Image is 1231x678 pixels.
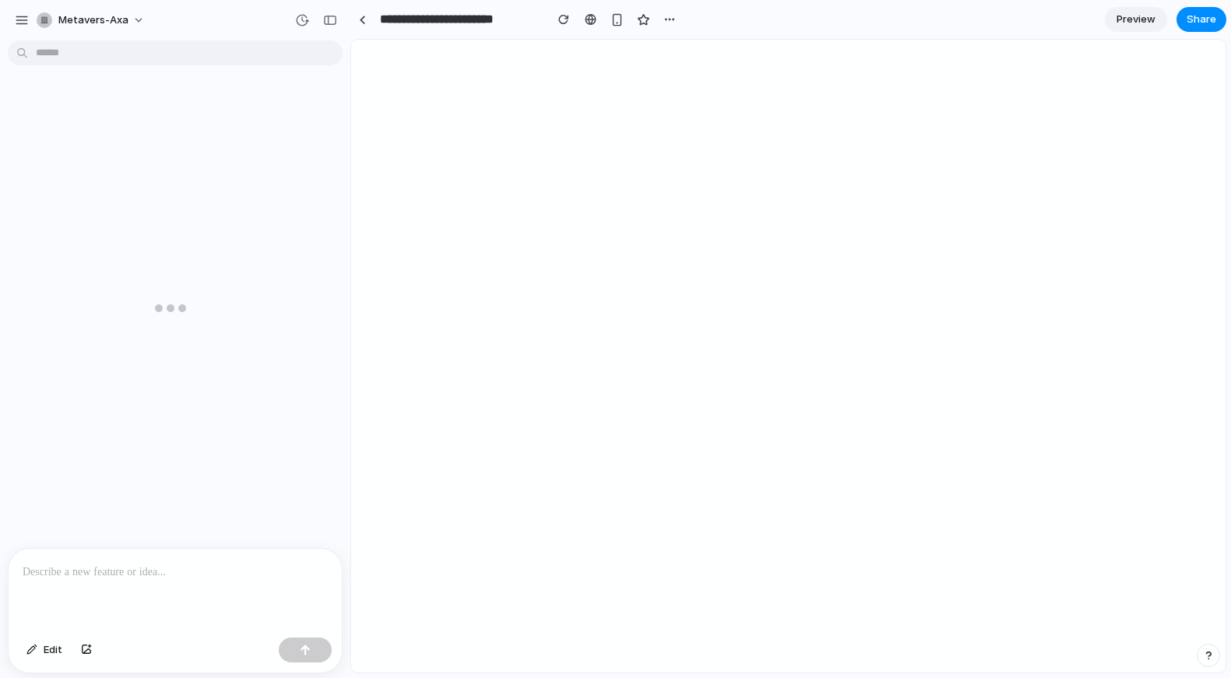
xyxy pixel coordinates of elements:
a: Preview [1105,7,1167,32]
span: Share [1187,12,1216,27]
button: Share [1176,7,1226,32]
button: metavers-axa [30,8,153,33]
span: metavers-axa [58,12,128,28]
span: Edit [44,642,62,658]
span: Preview [1117,12,1155,27]
button: Edit [19,638,70,662]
